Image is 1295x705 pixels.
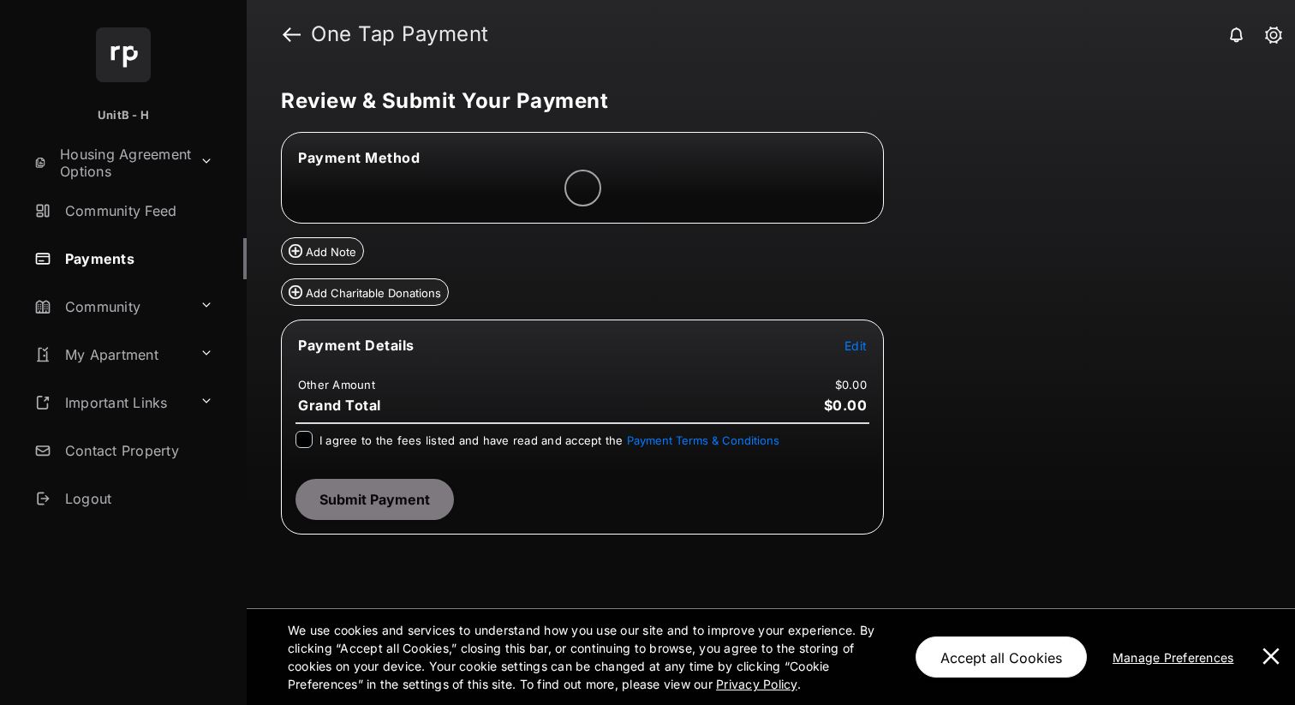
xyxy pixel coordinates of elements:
[27,142,193,183] a: Housing Agreement Options
[716,677,797,691] u: Privacy Policy
[844,337,867,354] button: Edit
[298,337,415,354] span: Payment Details
[834,377,868,392] td: $0.00
[98,107,149,124] p: UnitB - H
[27,286,193,327] a: Community
[288,621,880,693] p: We use cookies and services to understand how you use our site and to improve your experience. By...
[27,478,247,519] a: Logout
[311,24,489,45] strong: One Tap Payment
[824,397,868,414] span: $0.00
[27,430,247,471] a: Contact Property
[281,237,364,265] button: Add Note
[298,397,381,414] span: Grand Total
[627,433,779,447] button: I agree to the fees listed and have read and accept the
[319,433,779,447] span: I agree to the fees listed and have read and accept the
[27,238,247,279] a: Payments
[27,382,193,423] a: Important Links
[916,636,1087,678] button: Accept all Cookies
[297,377,376,392] td: Other Amount
[1113,650,1241,665] u: Manage Preferences
[844,338,867,353] span: Edit
[295,479,454,520] button: Submit Payment
[96,27,151,82] img: svg+xml;base64,PHN2ZyB4bWxucz0iaHR0cDovL3d3dy53My5vcmcvMjAwMC9zdmciIHdpZHRoPSI2NCIgaGVpZ2h0PSI2NC...
[27,334,193,375] a: My Apartment
[281,91,1247,111] h5: Review & Submit Your Payment
[298,149,420,166] span: Payment Method
[27,190,247,231] a: Community Feed
[281,278,449,306] button: Add Charitable Donations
